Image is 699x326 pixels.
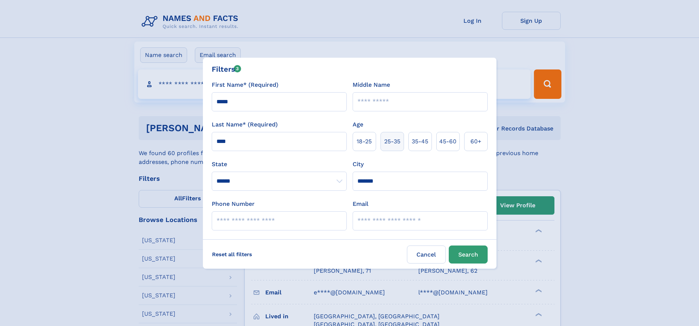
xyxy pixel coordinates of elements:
span: 25‑35 [384,137,400,146]
label: State [212,160,347,169]
label: Middle Name [353,80,390,89]
label: Last Name* (Required) [212,120,278,129]
span: 18‑25 [357,137,372,146]
span: 35‑45 [412,137,428,146]
label: Age [353,120,363,129]
label: Phone Number [212,200,255,208]
label: Email [353,200,368,208]
button: Search [449,246,488,264]
label: Cancel [407,246,446,264]
label: Reset all filters [207,246,257,263]
span: 45‑60 [439,137,456,146]
span: 60+ [470,137,481,146]
label: City [353,160,364,169]
div: Filters [212,64,241,75]
label: First Name* (Required) [212,80,278,89]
